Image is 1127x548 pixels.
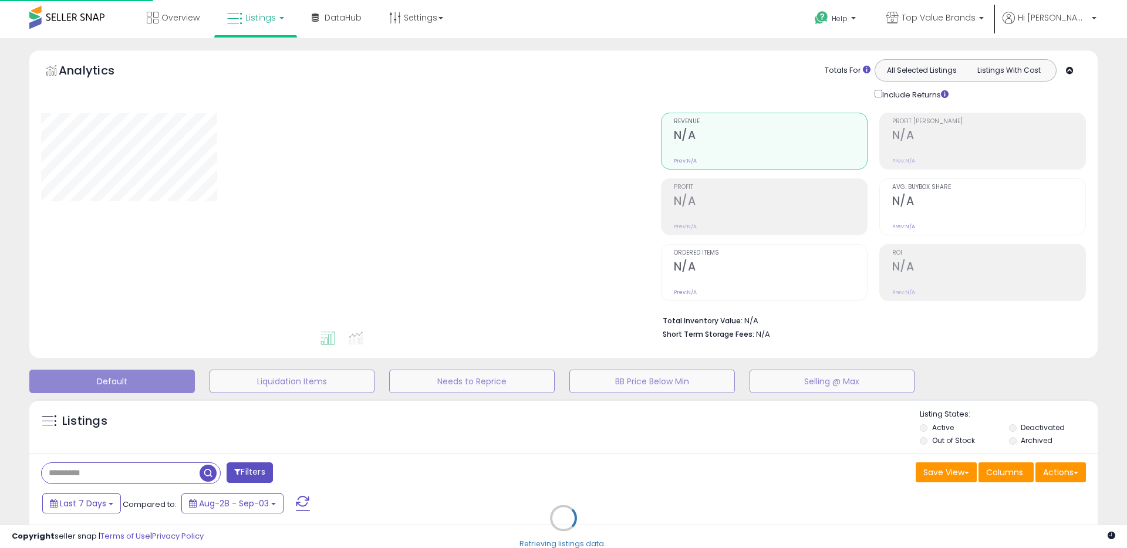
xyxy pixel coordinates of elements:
[674,250,867,256] span: Ordered Items
[892,223,915,230] small: Prev: N/A
[814,11,829,25] i: Get Help
[892,250,1085,256] span: ROI
[210,370,375,393] button: Liquidation Items
[674,184,867,191] span: Profit
[892,289,915,296] small: Prev: N/A
[866,87,963,101] div: Include Returns
[389,370,555,393] button: Needs to Reprice
[674,157,697,164] small: Prev: N/A
[12,530,55,542] strong: Copyright
[825,65,870,76] div: Totals For
[892,260,1085,276] h2: N/A
[756,329,770,340] span: N/A
[12,531,204,542] div: seller snap | |
[245,12,276,23] span: Listings
[965,63,1052,78] button: Listings With Cost
[750,370,915,393] button: Selling @ Max
[674,194,867,210] h2: N/A
[1018,12,1088,23] span: Hi [PERSON_NAME]
[892,194,1085,210] h2: N/A
[805,2,868,38] a: Help
[902,12,976,23] span: Top Value Brands
[674,128,867,144] h2: N/A
[674,289,697,296] small: Prev: N/A
[325,12,362,23] span: DataHub
[674,223,697,230] small: Prev: N/A
[892,157,915,164] small: Prev: N/A
[832,13,848,23] span: Help
[878,63,966,78] button: All Selected Listings
[161,12,200,23] span: Overview
[663,313,1077,327] li: N/A
[892,184,1085,191] span: Avg. Buybox Share
[674,119,867,125] span: Revenue
[892,119,1085,125] span: Profit [PERSON_NAME]
[663,316,743,326] b: Total Inventory Value:
[674,260,867,276] h2: N/A
[59,62,137,82] h5: Analytics
[569,370,735,393] button: BB Price Below Min
[663,329,754,339] b: Short Term Storage Fees:
[29,370,195,393] button: Default
[1003,12,1096,38] a: Hi [PERSON_NAME]
[892,128,1085,144] h2: N/A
